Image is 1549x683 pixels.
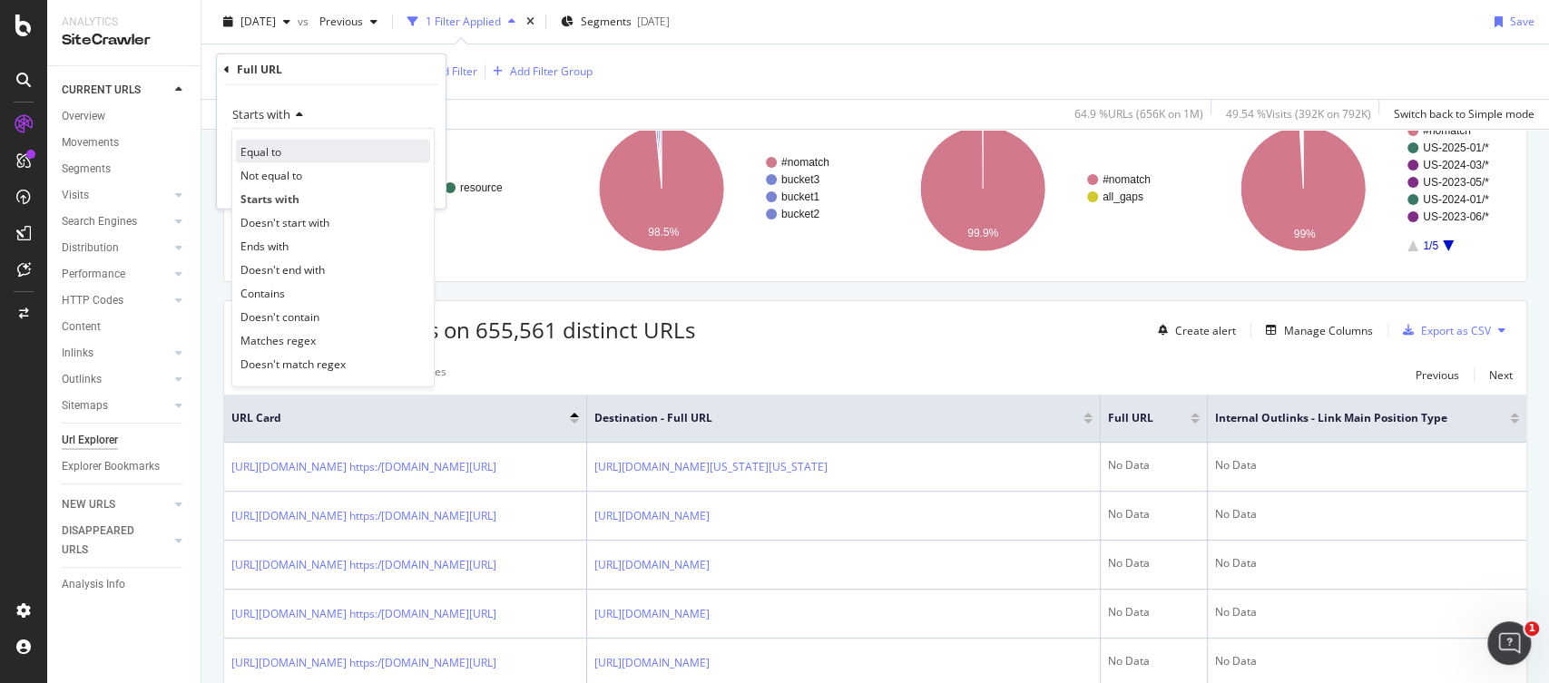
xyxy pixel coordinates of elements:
[1215,604,1519,620] div: No Data
[231,507,496,525] a: [URL][DOMAIN_NAME] https:/[DOMAIN_NAME][URL]
[240,14,276,29] span: 2025 Aug. 29th
[231,458,496,476] a: [URL][DOMAIN_NAME] https:/[DOMAIN_NAME][URL]
[1108,555,1200,571] div: No Data
[637,14,670,29] div: [DATE]
[1103,190,1143,203] text: all_gaps
[232,106,290,122] span: Starts with
[62,81,141,100] div: CURRENT URLS
[1103,173,1151,186] text: #nomatch
[62,186,89,205] div: Visits
[240,238,289,253] span: Ends with
[559,110,871,268] svg: A chart.
[216,7,298,36] button: [DATE]
[1284,323,1373,338] div: Manage Columns
[240,167,302,182] span: Not equal to
[1421,323,1491,338] div: Export as CSV
[62,133,119,152] div: Movements
[62,239,170,258] a: Distribution
[62,457,188,476] a: Explorer Bookmarks
[594,458,828,476] a: [URL][DOMAIN_NAME][US_STATE][US_STATE]
[231,410,565,426] span: URL Card
[967,227,998,239] text: 99.9%
[62,522,170,560] a: DISAPPEARED URLS
[1416,364,1459,385] button: Previous
[62,30,186,51] div: SiteCrawler
[62,107,105,126] div: Overview
[62,457,160,476] div: Explorer Bookmarks
[400,7,523,36] button: 1 Filter Applied
[1510,14,1534,29] div: Save
[240,143,281,159] span: Equal to
[62,370,102,389] div: Outlinks
[62,107,188,126] a: Overview
[1226,106,1371,122] div: 49.54 % Visits ( 392K on 792K )
[62,344,93,363] div: Inlinks
[62,317,188,337] a: Content
[231,556,496,574] a: [URL][DOMAIN_NAME] https:/[DOMAIN_NAME][URL]
[62,15,186,30] div: Analytics
[231,605,496,623] a: [URL][DOMAIN_NAME] https:/[DOMAIN_NAME][URL]
[240,332,316,347] span: Matches regex
[62,81,170,100] a: CURRENT URLS
[240,285,285,300] span: Contains
[781,173,819,186] text: bucket3
[1423,210,1489,223] text: US-2023-06/*
[62,495,170,514] a: NEW URLS
[312,14,363,29] span: Previous
[62,431,188,450] a: Url Explorer
[1201,110,1513,268] svg: A chart.
[1394,106,1534,122] div: Switch back to Simple mode
[62,160,111,179] div: Segments
[1489,367,1513,383] div: Next
[1487,7,1534,36] button: Save
[62,212,137,231] div: Search Engines
[62,186,170,205] a: Visits
[510,63,593,79] div: Add Filter Group
[1074,106,1203,122] div: 64.9 % URLs ( 656K on 1M )
[237,62,282,77] div: Full URL
[62,495,115,514] div: NEW URLS
[298,14,312,29] span: vs
[594,410,1056,426] span: Destination - Full URL
[1108,604,1200,620] div: No Data
[1108,653,1200,669] div: No Data
[1215,410,1483,426] span: Internal Outlinks - Link Main Position Type
[460,181,503,194] text: resource
[1215,653,1519,669] div: No Data
[594,507,710,525] a: [URL][DOMAIN_NAME]
[1416,367,1459,383] div: Previous
[1387,100,1534,129] button: Switch back to Simple mode
[581,14,632,29] span: Segments
[312,7,385,36] button: Previous
[62,133,188,152] a: Movements
[62,291,123,310] div: HTTP Codes
[1108,457,1200,473] div: No Data
[62,212,170,231] a: Search Engines
[62,160,188,179] a: Segments
[62,317,101,337] div: Content
[1396,316,1491,345] button: Export as CSV
[62,344,170,363] a: Inlinks
[240,261,325,277] span: Doesn't end with
[594,654,710,672] a: [URL][DOMAIN_NAME]
[240,308,319,324] span: Doesn't contain
[1489,364,1513,385] button: Next
[1487,621,1531,665] iframe: Intercom live chat
[240,190,299,206] span: Starts with
[1175,323,1236,338] div: Create alert
[594,605,710,623] a: [URL][DOMAIN_NAME]
[781,190,819,203] text: bucket1
[1259,319,1373,341] button: Manage Columns
[1524,621,1539,636] span: 1
[1423,239,1438,252] text: 1/5
[594,556,710,574] a: [URL][DOMAIN_NAME]
[1423,159,1489,171] text: US-2024-03/*
[523,13,538,31] div: times
[1215,555,1519,571] div: No Data
[1423,176,1489,189] text: US-2023-05/*
[1108,506,1200,522] div: No Data
[781,208,819,220] text: bucket2
[62,396,108,415] div: Sitemaps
